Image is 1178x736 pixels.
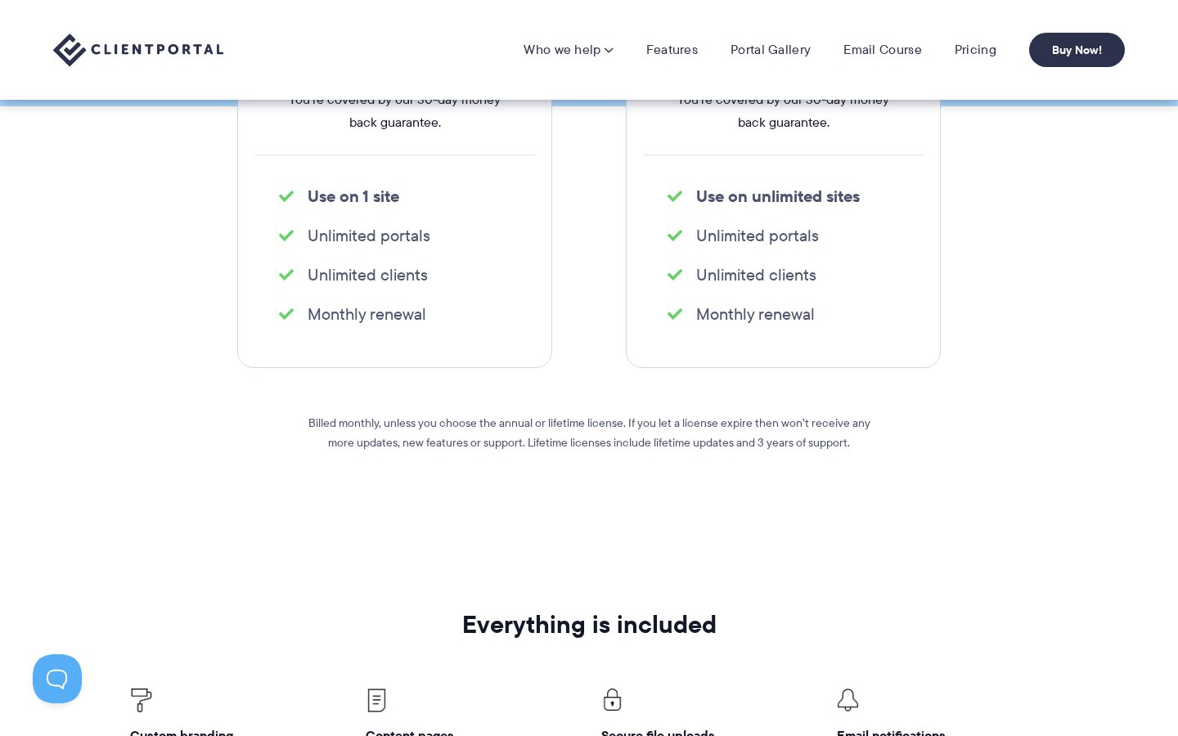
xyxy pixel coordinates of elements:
[524,42,613,58] a: Who we help
[1029,33,1125,67] a: Buy Now!
[130,689,152,712] img: Client Portal Icons
[130,611,1049,638] h2: Everything is included
[646,42,698,58] a: Features
[672,88,895,134] span: You're covered by our 30-day money back guarantee.
[843,42,922,58] a: Email Course
[668,303,899,325] li: Monthly renewal
[696,184,860,209] strong: Use on unlimited sites
[33,654,82,703] iframe: Toggle Customer Support
[668,224,899,247] li: Unlimited portals
[294,413,883,452] p: Billed monthly, unless you choose the annual or lifetime license. If you let a license expire the...
[601,689,623,711] img: Client Portal Icons
[279,224,510,247] li: Unlimited portals
[279,303,510,325] li: Monthly renewal
[366,689,388,712] img: Client Portal Icons
[283,88,506,134] span: You're covered by our 30-day money back guarantee.
[955,42,996,58] a: Pricing
[279,263,510,286] li: Unlimited clients
[837,689,859,711] img: Client Portal Icon
[668,263,899,286] li: Unlimited clients
[308,184,399,209] strong: Use on 1 site
[731,42,811,58] a: Portal Gallery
